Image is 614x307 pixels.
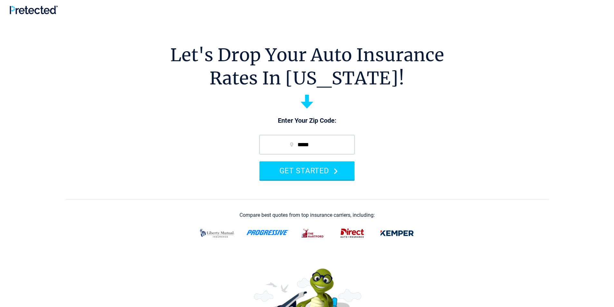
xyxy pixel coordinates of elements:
[196,225,239,242] img: liberty
[336,225,368,242] img: direct
[376,225,418,242] img: kemper
[297,225,329,242] img: thehartford
[246,230,289,235] img: progressive
[170,43,444,90] h1: Let's Drop Your Auto Insurance Rates In [US_STATE]!
[239,212,375,218] div: Compare best quotes from top insurance carriers, including:
[259,161,355,180] button: GET STARTED
[253,116,361,125] p: Enter Your Zip Code:
[259,135,355,154] input: zip code
[10,5,58,14] img: Pretected Logo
